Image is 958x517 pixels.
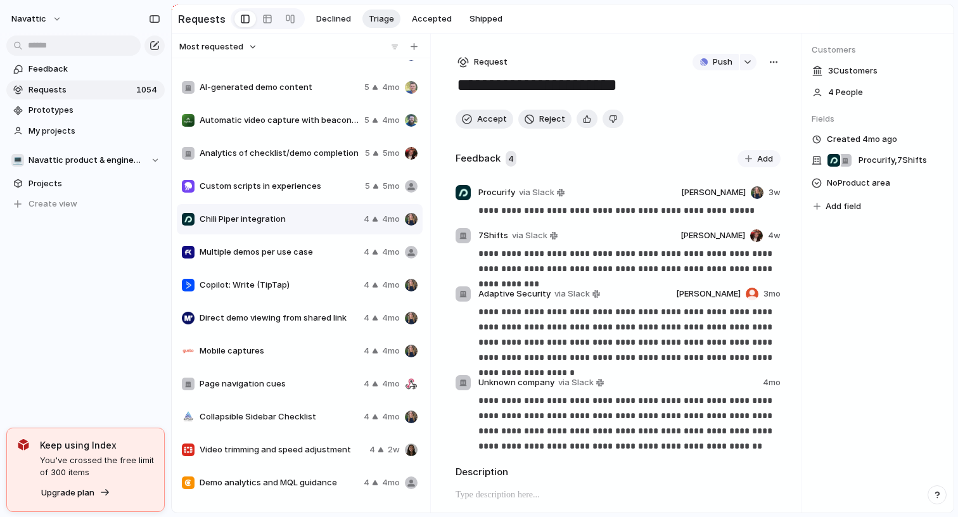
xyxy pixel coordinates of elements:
[769,186,781,199] span: 3w
[40,454,154,479] span: You've crossed the free limit of 300 items
[812,44,943,56] span: Customers
[200,312,359,324] span: Direct demo viewing from shared link
[200,246,359,258] span: Multiple demos per use case
[200,279,359,291] span: Copilot: Write (TipTap)
[693,54,739,70] button: Push
[382,411,400,423] span: 4mo
[768,229,781,242] span: 4w
[362,10,400,29] button: Triage
[29,84,132,96] span: Requests
[179,41,243,53] span: Most requested
[200,476,359,489] span: Demo analytics and MQL guidance
[11,13,46,25] span: navattic
[456,465,781,480] h2: Description
[29,198,77,210] span: Create view
[200,378,359,390] span: Page navigation cues
[29,125,160,137] span: My projects
[29,154,144,167] span: Navattic product & engineering
[552,286,603,302] a: via Slack
[29,177,160,190] span: Projects
[469,13,502,25] span: Shipped
[382,213,400,226] span: 4mo
[364,411,369,423] span: 4
[812,113,943,125] span: Fields
[474,56,508,68] span: Request
[463,10,509,29] button: Shipped
[763,288,781,300] span: 3mo
[383,180,400,193] span: 5mo
[200,180,360,193] span: Custom scripts in experiences
[456,54,509,70] button: Request
[37,484,114,502] button: Upgrade plan
[6,80,165,99] a: Requests1054
[763,376,781,389] span: 4mo
[364,48,369,61] span: 5
[11,154,24,167] div: 💻
[478,376,554,389] span: Unknown company
[369,13,394,25] span: Triage
[365,147,370,160] span: 5
[828,65,878,77] span: 3 Customer s
[6,101,165,120] a: Prototypes
[6,9,68,29] button: navattic
[316,13,351,25] span: Declined
[200,81,359,94] span: AI-generated demo content
[827,133,897,146] span: Created 4mo ago
[506,151,516,167] span: 4
[554,288,590,300] span: via Slack
[6,60,165,79] a: Feedback
[509,228,560,243] a: via Slack
[812,198,863,215] button: Add field
[456,151,501,166] h2: Feedback
[518,110,572,129] button: Reject
[29,104,160,117] span: Prototypes
[200,114,359,127] span: Automatic video capture with beacon selection
[200,213,359,226] span: Chili Piper integration
[539,113,565,125] span: Reject
[178,11,226,27] h2: Requests
[382,345,400,357] span: 4mo
[382,114,400,127] span: 4mo
[738,150,781,168] button: Add
[388,444,400,456] span: 2w
[478,229,508,242] span: 7Shifts
[558,376,594,389] span: via Slack
[200,345,359,357] span: Mobile captures
[681,186,746,199] span: [PERSON_NAME]
[200,411,359,423] span: Collapsible Sidebar Checklist
[859,154,927,167] span: Procurify , 7Shifts
[364,312,369,324] span: 4
[364,279,369,291] span: 4
[382,378,400,390] span: 4mo
[382,476,400,489] span: 4mo
[41,487,94,499] span: Upgrade plan
[456,110,513,129] button: Accept
[713,56,732,68] span: Push
[29,63,160,75] span: Feedback
[364,476,369,489] span: 4
[556,375,606,390] a: via Slack
[757,153,773,165] span: Add
[200,48,359,61] span: Customizable demo templates
[310,10,357,29] button: Declined
[136,84,160,96] span: 1054
[382,279,400,291] span: 4mo
[200,147,360,160] span: Analytics of checklist/demo completion
[827,176,890,191] span: No Product area
[383,147,400,160] span: 5mo
[680,229,745,242] span: [PERSON_NAME]
[6,122,165,141] a: My projects
[6,151,165,170] button: 💻Navattic product & engineering
[676,288,741,300] span: [PERSON_NAME]
[364,213,369,226] span: 4
[478,288,551,300] span: Adaptive Security
[516,185,567,200] a: via Slack
[519,186,554,199] span: via Slack
[364,345,369,357] span: 4
[200,444,364,456] span: Video trimming and speed adjustment
[6,195,165,214] button: Create view
[382,48,400,61] span: 4mo
[477,113,507,125] span: Accept
[412,13,452,25] span: Accepted
[369,444,375,456] span: 4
